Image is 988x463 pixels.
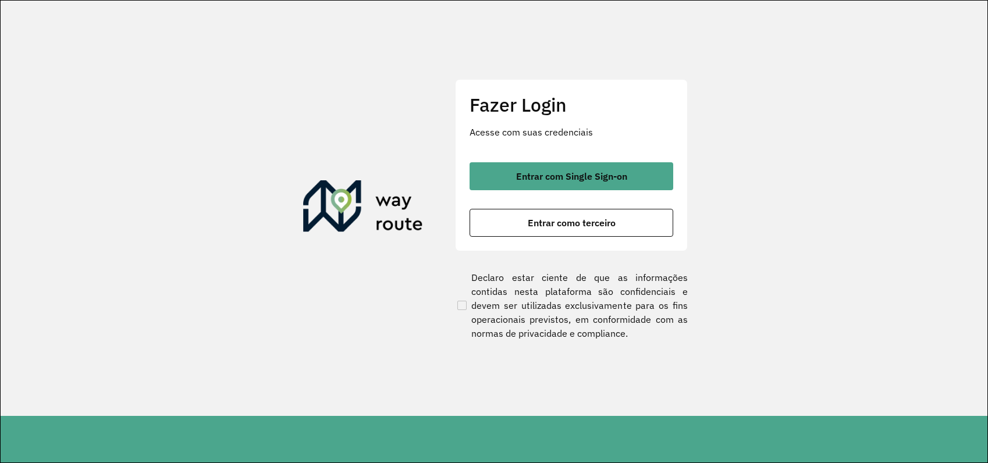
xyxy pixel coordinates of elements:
[470,209,673,237] button: button
[303,180,423,236] img: Roteirizador AmbevTech
[470,162,673,190] button: button
[516,172,627,181] span: Entrar com Single Sign-on
[455,270,688,340] label: Declaro estar ciente de que as informações contidas nesta plataforma são confidenciais e devem se...
[470,125,673,139] p: Acesse com suas credenciais
[528,218,616,227] span: Entrar como terceiro
[470,94,673,116] h2: Fazer Login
